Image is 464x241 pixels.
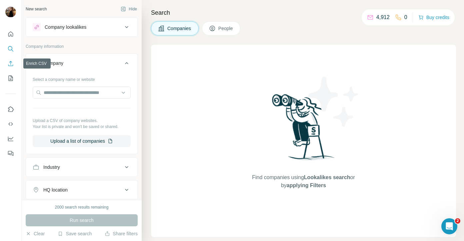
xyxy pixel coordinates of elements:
button: Share filters [105,230,138,237]
div: Select a company name or website [33,74,131,83]
iframe: Intercom live chat [441,218,457,234]
button: Hide [116,4,142,14]
button: My lists [5,72,16,84]
img: Surfe Illustration - Stars [304,72,364,132]
span: People [218,25,234,32]
button: Upload a list of companies [33,135,131,147]
button: Industry [26,159,137,175]
p: 4,912 [376,13,390,21]
button: Save search [58,230,92,237]
h4: Search [151,8,456,17]
button: Dashboard [5,133,16,145]
span: Lookalikes search [304,174,350,180]
span: applying Filters [287,183,326,188]
button: Company lookalikes [26,19,137,35]
div: 2000 search results remaining [55,204,109,210]
div: New search [26,6,47,12]
span: Companies [167,25,192,32]
img: Surfe Illustration - Woman searching with binoculars [269,92,338,167]
button: Use Surfe on LinkedIn [5,103,16,115]
p: Upload a CSV of company websites. [33,118,131,124]
button: Use Surfe API [5,118,16,130]
button: Quick start [5,28,16,40]
button: Clear [26,230,45,237]
div: Industry [43,164,60,170]
button: Buy credits [418,13,449,22]
div: HQ location [43,187,68,193]
div: Company [43,60,63,67]
button: Feedback [5,147,16,159]
button: Company [26,55,137,74]
p: Company information [26,43,138,49]
div: Company lookalikes [45,24,86,30]
span: 2 [455,218,460,224]
p: Your list is private and won't be saved or shared. [33,124,131,130]
button: Search [5,43,16,55]
button: HQ location [26,182,137,198]
p: 0 [404,13,407,21]
img: Avatar [5,7,16,17]
span: Find companies using or by [250,173,357,190]
button: Enrich CSV [5,57,16,70]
